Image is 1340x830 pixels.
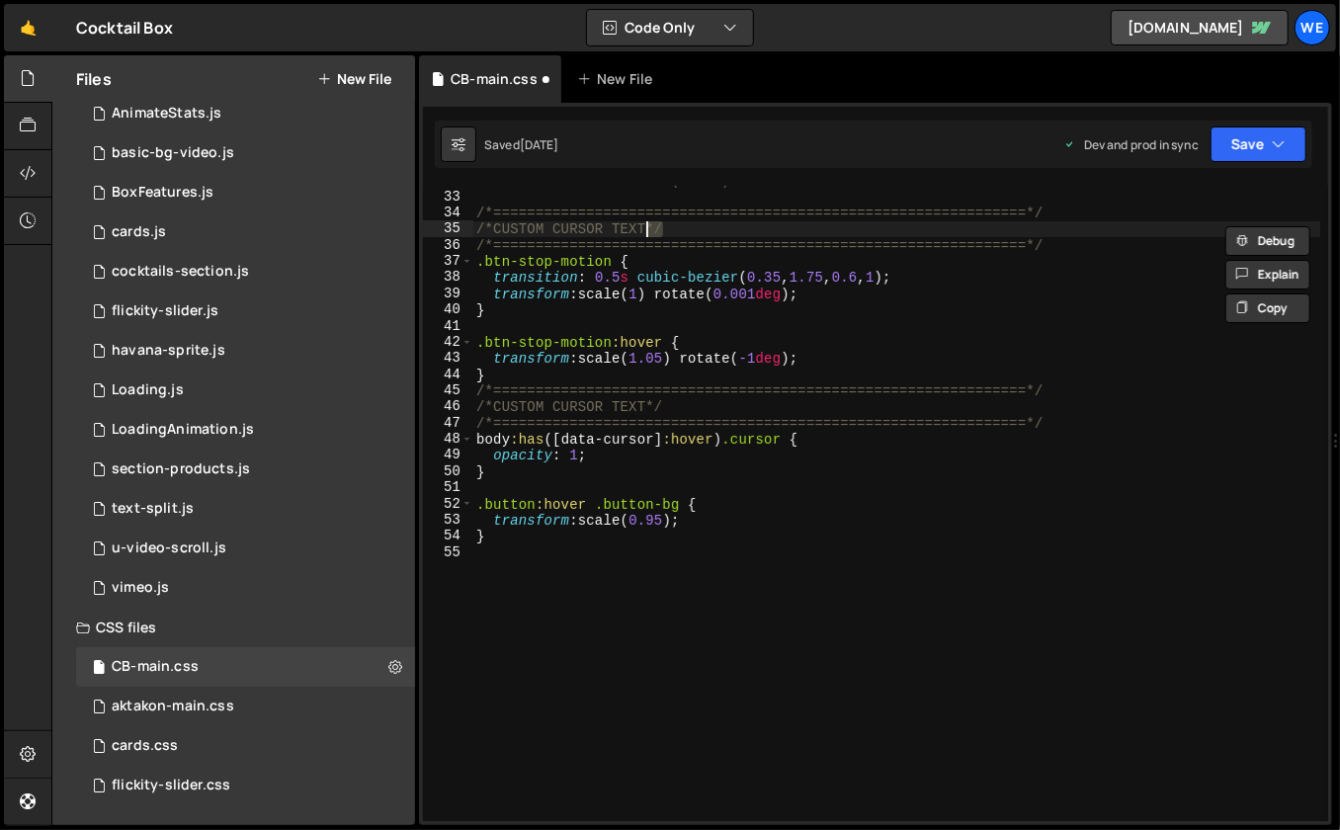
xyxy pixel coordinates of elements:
[423,205,473,220] div: 34
[76,212,415,252] div: 12094/34793.js
[423,269,473,285] div: 38
[423,512,473,528] div: 53
[112,302,218,320] div: flickity-slider.js
[423,544,473,560] div: 55
[76,16,173,40] div: Cocktail Box
[423,479,473,495] div: 51
[423,253,473,269] div: 37
[451,69,538,89] div: CB-main.css
[76,647,415,687] div: 12094/46487.css
[423,367,473,382] div: 44
[112,500,194,518] div: text-split.js
[112,658,199,676] div: CB-main.css
[76,68,112,90] h2: Files
[317,71,391,87] button: New File
[423,189,473,205] div: 33
[577,69,660,89] div: New File
[76,726,415,766] div: 12094/34666.css
[112,698,234,715] div: aktakon-main.css
[112,460,250,478] div: section-products.js
[76,94,415,133] div: 12094/30498.js
[76,766,415,805] div: 12094/35475.css
[112,421,254,439] div: LoadingAnimation.js
[112,263,249,281] div: cocktails-section.js
[76,173,415,212] div: 12094/30497.js
[423,463,473,479] div: 50
[1064,136,1199,153] div: Dev and prod in sync
[112,144,234,162] div: basic-bg-video.js
[1111,10,1289,45] a: [DOMAIN_NAME]
[423,528,473,543] div: 54
[76,687,415,726] div: 12094/43205.css
[112,539,226,557] div: u-video-scroll.js
[423,237,473,253] div: 36
[76,410,415,450] div: 12094/30492.js
[112,381,184,399] div: Loading.js
[1225,226,1310,256] button: Debug
[1211,126,1306,162] button: Save
[112,579,169,597] div: vimeo.js
[112,737,178,755] div: cards.css
[423,301,473,317] div: 40
[76,252,415,291] div: 12094/36060.js
[76,568,415,608] div: 12094/29507.js
[112,223,166,241] div: cards.js
[1225,293,1310,323] button: Copy
[423,318,473,334] div: 41
[423,398,473,414] div: 46
[76,489,415,529] div: 12094/41439.js
[423,431,473,447] div: 48
[423,350,473,366] div: 43
[423,447,473,462] div: 49
[587,10,753,45] button: Code Only
[76,450,415,489] div: 12094/36059.js
[520,136,559,153] div: [DATE]
[423,286,473,301] div: 39
[423,382,473,398] div: 45
[52,608,415,647] div: CSS files
[423,334,473,350] div: 42
[112,342,225,360] div: havana-sprite.js
[112,777,230,794] div: flickity-slider.css
[76,529,415,568] div: 12094/41429.js
[484,136,559,153] div: Saved
[76,133,415,173] div: 12094/36058.js
[423,415,473,431] div: 47
[423,496,473,512] div: 52
[4,4,52,51] a: 🤙
[112,105,221,123] div: AnimateStats.js
[1225,260,1310,290] button: Explain
[423,220,473,236] div: 35
[76,291,415,331] div: 12094/35474.js
[76,331,415,371] div: 12094/36679.js
[76,371,415,410] div: 12094/34884.js
[1295,10,1330,45] a: We
[112,184,213,202] div: BoxFeatures.js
